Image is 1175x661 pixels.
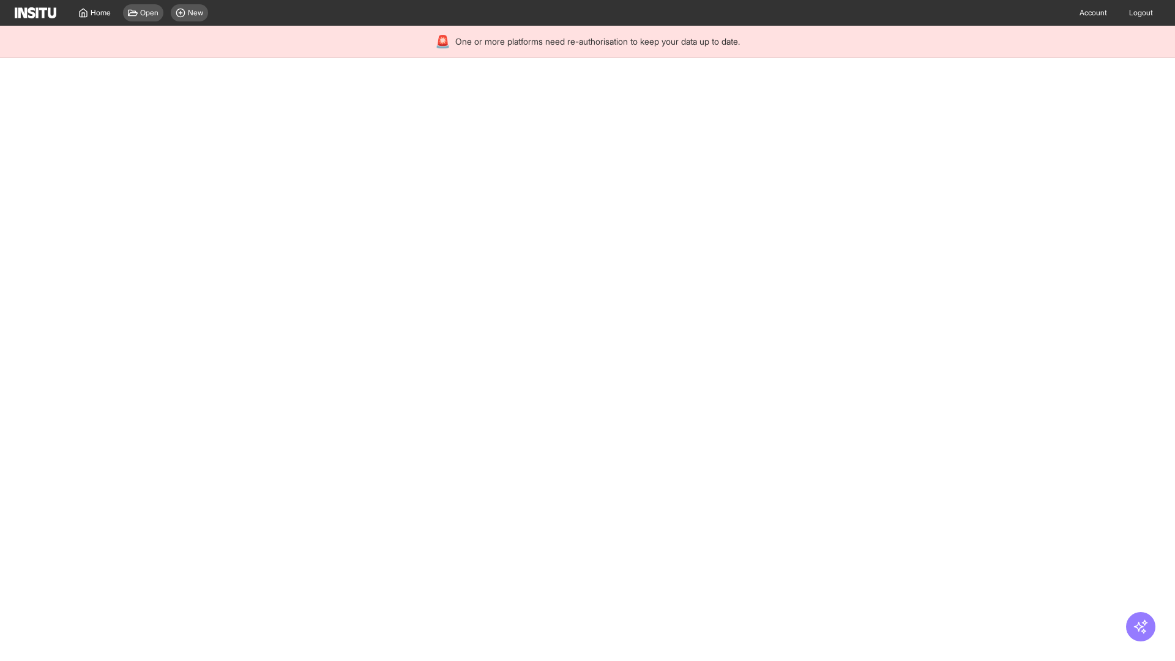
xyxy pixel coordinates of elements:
[15,7,56,18] img: Logo
[455,35,740,48] span: One or more platforms need re-authorisation to keep your data up to date.
[435,33,450,50] div: 🚨
[140,8,159,18] span: Open
[188,8,203,18] span: New
[91,8,111,18] span: Home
